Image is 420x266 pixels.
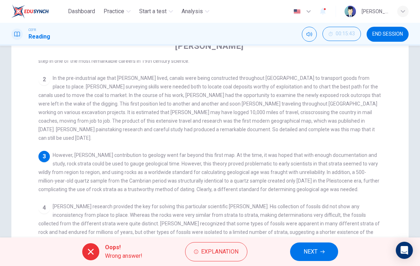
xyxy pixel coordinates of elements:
span: CEFR [28,27,36,32]
button: Explanation [185,242,247,261]
div: 2 [38,74,50,85]
button: Start a test [136,5,176,18]
div: Hide [322,27,361,42]
span: END SESSION [372,31,403,37]
h1: Reading [28,32,50,41]
button: NEXT [290,242,338,261]
span: [PERSON_NAME] research provided the key for solving this particular scientific [PERSON_NAME]. His... [38,204,380,252]
button: 00:15:43 [322,27,361,41]
button: Analysis [179,5,212,18]
button: Dashboard [65,5,98,18]
a: EduSynch logo [11,4,65,19]
span: Practice [104,7,124,16]
button: Practice [101,5,133,18]
div: Open Intercom Messenger [396,242,413,259]
span: Explanation [201,247,238,257]
span: 00:15:43 [336,31,355,37]
img: Profile picture [345,6,356,17]
span: Oops! [105,243,142,252]
span: NEXT [304,247,317,257]
span: In the pre-industrial age that [PERSON_NAME] lived, canals were being constructed throughout [GEO... [38,75,381,141]
span: Start a test [139,7,167,16]
h4: [PERSON_NAME] [175,40,243,52]
img: en [293,9,301,14]
span: Wrong answer! [105,252,142,260]
div: Mute [302,27,317,42]
div: [PERSON_NAME] [PERSON_NAME] [PERSON_NAME] [362,7,389,16]
span: Analysis [182,7,203,16]
button: END SESSION [367,27,409,42]
span: Dashboard [68,7,95,16]
div: 4 [38,202,50,214]
div: 3 [38,151,50,162]
img: EduSynch logo [11,4,49,19]
span: However, [PERSON_NAME] contribution to geology went far beyond this first map. At the time, it wa... [38,152,379,192]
